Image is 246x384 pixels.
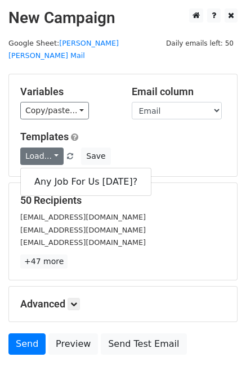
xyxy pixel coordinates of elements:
h5: Variables [20,86,115,98]
a: Any Job For Us [DATE]? [21,173,151,191]
a: Send Test Email [101,333,186,355]
h5: 50 Recipients [20,194,226,207]
a: [PERSON_NAME] [PERSON_NAME] Mail [8,39,119,60]
a: Preview [48,333,98,355]
button: Save [81,148,110,165]
a: Daily emails left: 50 [162,39,238,47]
a: +47 more [20,254,68,269]
h5: Email column [132,86,226,98]
h5: Advanced [20,298,226,310]
span: Daily emails left: 50 [162,37,238,50]
iframe: Chat Widget [190,330,246,384]
small: Google Sheet: [8,39,119,60]
a: Templates [20,131,69,142]
small: [EMAIL_ADDRESS][DOMAIN_NAME] [20,238,146,247]
a: Send [8,333,46,355]
small: [EMAIL_ADDRESS][DOMAIN_NAME] [20,213,146,221]
a: Load... [20,148,64,165]
h2: New Campaign [8,8,238,28]
a: Copy/paste... [20,102,89,119]
small: [EMAIL_ADDRESS][DOMAIN_NAME] [20,226,146,234]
